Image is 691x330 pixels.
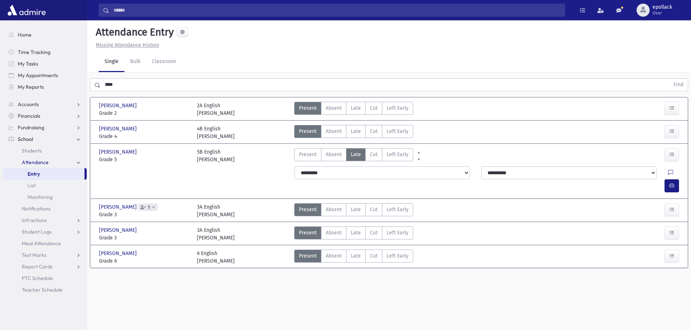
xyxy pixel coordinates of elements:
[99,156,190,163] span: Grade 5
[99,203,138,211] span: [PERSON_NAME]
[653,10,672,16] span: User
[294,102,413,117] div: AttTypes
[299,206,317,213] span: Present
[3,110,87,122] a: Financials
[197,250,235,265] div: 6 English [PERSON_NAME]
[370,151,378,158] span: Cut
[3,46,87,58] a: Time Tracking
[370,104,378,112] span: Cut
[299,128,317,135] span: Present
[299,252,317,260] span: Present
[22,147,42,154] span: Students
[3,70,87,81] a: My Appointments
[3,29,87,41] a: Home
[22,275,53,281] span: PTC Schedule
[109,4,565,17] input: Search
[351,206,361,213] span: Late
[387,151,408,158] span: Left Early
[3,81,87,93] a: My Reports
[3,168,85,180] a: Entry
[99,109,190,117] span: Grade 2
[3,238,87,249] a: Meal Attendance
[370,206,378,213] span: Cut
[96,42,159,48] u: Missing Attendance History
[653,4,672,10] span: epollack
[197,102,235,117] div: 2A English [PERSON_NAME]
[3,133,87,145] a: School
[351,229,361,237] span: Late
[146,52,182,72] a: Classroom
[387,128,408,135] span: Left Early
[18,136,33,142] span: School
[22,287,62,293] span: Teacher Schedule
[294,250,413,265] div: AttTypes
[3,180,87,191] a: List
[99,234,190,242] span: Grade 3
[18,60,38,67] span: My Tasks
[99,257,190,265] span: Grade 6
[28,182,36,189] span: List
[326,128,342,135] span: Absent
[22,217,47,224] span: Infractions
[28,171,40,177] span: Entry
[294,148,413,163] div: AttTypes
[326,229,342,237] span: Absent
[99,102,138,109] span: [PERSON_NAME]
[28,194,53,200] span: Monitoring
[3,272,87,284] a: PTC Schedule
[351,128,361,135] span: Late
[18,101,39,108] span: Accounts
[299,104,317,112] span: Present
[99,52,124,72] a: Single
[197,148,235,163] div: 5B English [PERSON_NAME]
[351,104,361,112] span: Late
[22,159,49,166] span: Attendance
[197,125,235,140] div: 4B English [PERSON_NAME]
[99,125,138,133] span: [PERSON_NAME]
[370,128,378,135] span: Cut
[3,284,87,296] a: Teacher Schedule
[3,261,87,272] a: Report Cards
[351,151,361,158] span: Late
[3,191,87,203] a: Monitoring
[387,104,408,112] span: Left Early
[18,113,40,119] span: Financials
[387,252,408,260] span: Left Early
[6,3,48,17] img: AdmirePro
[3,58,87,70] a: My Tasks
[294,125,413,140] div: AttTypes
[18,84,44,90] span: My Reports
[99,148,138,156] span: [PERSON_NAME]
[18,124,44,131] span: Fundraising
[294,226,413,242] div: AttTypes
[3,203,87,214] a: Notifications
[387,206,408,213] span: Left Early
[99,133,190,140] span: Grade 4
[294,203,413,218] div: AttTypes
[299,151,317,158] span: Present
[3,214,87,226] a: Infractions
[669,79,688,91] button: Find
[3,249,87,261] a: Test Marks
[326,151,342,158] span: Absent
[22,205,50,212] span: Notifications
[124,52,146,72] a: Bulk
[99,226,138,234] span: [PERSON_NAME]
[147,205,151,210] span: 1
[299,229,317,237] span: Present
[197,226,235,242] div: 3A English [PERSON_NAME]
[18,49,50,55] span: Time Tracking
[18,32,32,38] span: Home
[326,252,342,260] span: Absent
[99,250,138,257] span: [PERSON_NAME]
[93,42,159,48] a: Missing Attendance History
[197,203,235,218] div: 3A English [PERSON_NAME]
[370,229,378,237] span: Cut
[3,99,87,110] a: Accounts
[22,263,53,270] span: Report Cards
[3,122,87,133] a: Fundraising
[326,206,342,213] span: Absent
[18,72,58,79] span: My Appointments
[370,252,378,260] span: Cut
[3,156,87,168] a: Attendance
